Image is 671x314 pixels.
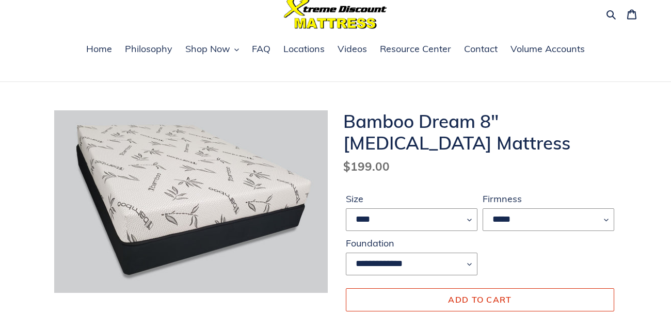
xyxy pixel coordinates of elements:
[278,42,330,57] a: Locations
[448,294,512,305] span: Add to cart
[343,159,390,174] span: $199.00
[247,42,276,57] a: FAQ
[343,110,617,154] h1: Bamboo Dream 8" [MEDICAL_DATA] Mattress
[459,42,503,57] a: Contact
[510,43,585,55] span: Volume Accounts
[346,288,614,311] button: Add to cart
[185,43,230,55] span: Shop Now
[505,42,590,57] a: Volume Accounts
[375,42,456,57] a: Resource Center
[180,42,244,57] button: Shop Now
[380,43,451,55] span: Resource Center
[346,192,477,206] label: Size
[86,43,112,55] span: Home
[338,43,367,55] span: Videos
[125,43,172,55] span: Philosophy
[464,43,498,55] span: Contact
[252,43,270,55] span: FAQ
[283,43,325,55] span: Locations
[332,42,372,57] a: Videos
[120,42,178,57] a: Philosophy
[346,236,477,250] label: Foundation
[81,42,117,57] a: Home
[483,192,614,206] label: Firmness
